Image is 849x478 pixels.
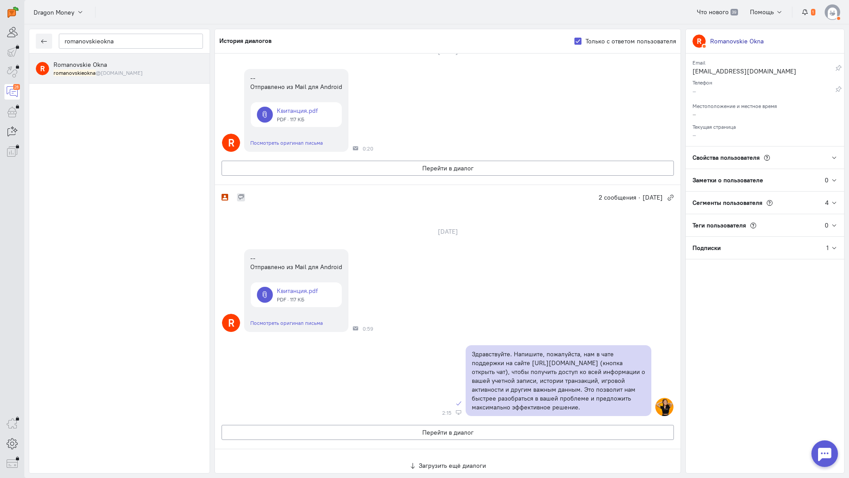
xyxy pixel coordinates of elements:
[811,9,815,16] span: 1
[825,4,840,20] img: default-v4.png
[219,38,272,44] h5: История диалогов
[599,193,636,202] span: 2 сообщения
[363,326,373,332] span: 0:59
[13,84,20,90] div: 28
[54,69,96,76] mark: romanovskieokna
[692,100,838,110] div: Местоположение и местное время
[692,4,743,19] a: Что нового 39
[353,146,358,151] div: Почта
[686,169,825,191] div: Заметки о пользователе
[250,73,342,91] div: -- Отправлено из Mail для Android
[692,131,696,139] span: –
[825,176,829,185] div: 0
[442,410,451,416] span: 2:15
[750,8,774,16] span: Помощь
[250,254,342,271] div: -- Отправлено из Mail для Android
[642,193,663,202] span: [DATE]
[428,225,468,238] div: [DATE]
[697,8,729,16] span: Что нового
[222,425,674,440] button: Перейти в диалог
[222,161,674,176] button: Перейти в диалог
[29,4,88,20] button: Dragon Money
[250,320,323,326] a: Посмотреть оригинал письма
[826,243,829,252] div: 1
[710,37,764,46] div: Romanovskie Okna
[697,36,702,46] text: R
[419,462,486,470] span: Загрузить ещё диалоги
[730,9,738,16] span: 39
[54,69,143,77] small: romanovskieokna@mail.ru
[472,350,645,412] p: Здравствуйте. Напишите, пожалуйста, нам в чате поддержки на сайте [URL][DOMAIN_NAME] (кнопка откр...
[54,61,107,69] span: Romanovskie Okna
[692,57,705,66] small: Email
[797,4,820,19] button: 1
[585,37,676,46] label: Только с ответом пользователя
[825,221,829,230] div: 0
[456,410,461,415] div: Веб-панель
[353,326,358,331] div: Почта
[692,77,712,86] small: Телефон
[215,458,681,473] button: Загрузить ещё диалоги
[250,139,323,146] a: Посмотреть оригинал письма
[363,146,373,152] span: 0:20
[692,67,835,78] div: [EMAIL_ADDRESS][DOMAIN_NAME]
[639,193,640,202] span: ·
[59,34,203,49] input: Поиск по имени, почте, телефону
[692,221,746,229] span: Теги пользователя
[228,136,234,149] text: R
[692,121,838,131] div: Текущая страница
[745,4,788,19] button: Помощь
[692,154,760,162] span: Свойства пользователя
[825,198,829,207] div: 4
[692,199,762,207] span: Сегменты пользователя
[40,64,45,73] text: R
[8,7,19,18] img: carrot-quest.svg
[34,8,74,17] span: Dragon Money
[228,316,234,329] text: R
[686,237,826,259] div: Подписки
[692,87,835,98] div: –
[4,84,20,100] a: 28
[692,110,696,118] span: –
